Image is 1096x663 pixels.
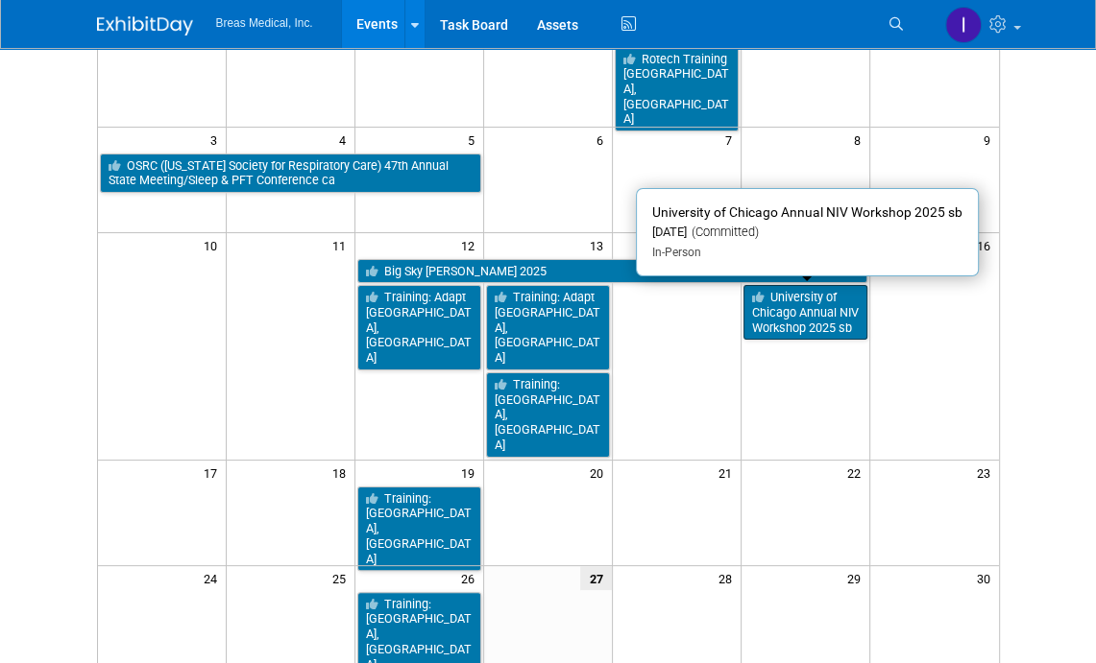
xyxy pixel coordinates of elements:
a: Training: Adapt [GEOGRAPHIC_DATA], [GEOGRAPHIC_DATA] [357,285,481,370]
a: University of Chicago Annual NIV Workshop 2025 sb [743,285,867,340]
a: Big Sky [PERSON_NAME] 2025 [357,259,867,284]
span: In-Person [652,246,701,259]
span: 18 [330,461,354,485]
span: 29 [845,566,869,590]
span: (Committed) [687,225,759,239]
img: ExhibitDay [97,16,193,36]
span: 17 [202,461,226,485]
span: 16 [975,233,999,257]
img: Inga Dolezar [945,7,982,43]
span: 24 [202,566,226,590]
span: 26 [459,566,483,590]
span: 12 [459,233,483,257]
span: 23 [975,461,999,485]
a: Training: [GEOGRAPHIC_DATA], [GEOGRAPHIC_DATA] [486,372,610,458]
span: 5 [466,128,483,152]
span: 27 [580,566,612,590]
span: 3 [208,128,226,152]
span: 10 [202,233,226,257]
span: 22 [845,461,869,485]
span: Breas Medical, Inc. [216,16,313,30]
span: 20 [588,461,612,485]
span: 9 [982,128,999,152]
div: [DATE] [652,225,962,241]
span: 8 [852,128,869,152]
span: 4 [337,128,354,152]
a: OSRC ([US_STATE] Society for Respiratory Care) 47th Annual State Meeting/Sleep & PFT Conference ca [100,154,482,193]
span: 21 [717,461,741,485]
span: University of Chicago Annual NIV Workshop 2025 sb [652,204,962,220]
span: 28 [717,566,741,590]
a: Training: Adapt [GEOGRAPHIC_DATA], [GEOGRAPHIC_DATA] [486,285,610,370]
a: Rotech Training [GEOGRAPHIC_DATA], [GEOGRAPHIC_DATA] [615,47,739,132]
span: 19 [459,461,483,485]
a: Training: [GEOGRAPHIC_DATA], [GEOGRAPHIC_DATA] [357,486,481,572]
span: 6 [595,128,612,152]
span: 30 [975,566,999,590]
span: 25 [330,566,354,590]
span: 13 [588,233,612,257]
span: 11 [330,233,354,257]
span: 7 [723,128,741,152]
